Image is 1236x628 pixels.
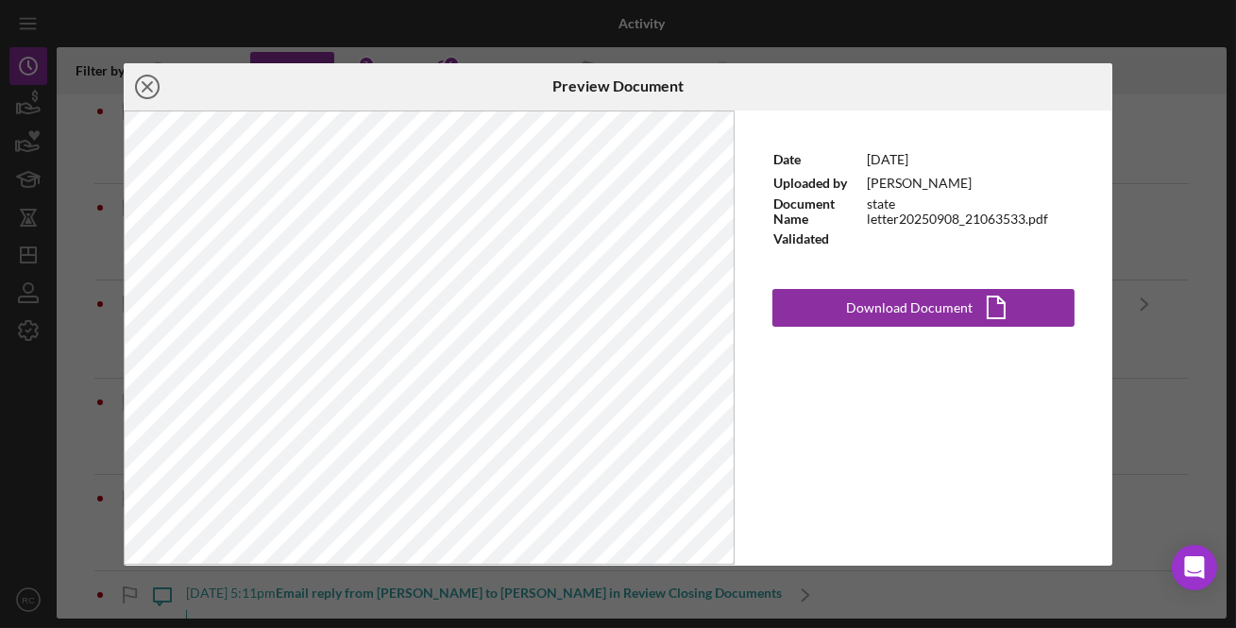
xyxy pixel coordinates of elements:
[773,175,847,191] b: Uploaded by
[1172,545,1217,590] div: Open Intercom Messenger
[773,151,801,167] b: Date
[866,195,1075,228] td: state letter20250908_21063533.pdf
[773,195,835,227] b: Document Name
[866,172,1075,195] td: [PERSON_NAME]
[773,230,829,246] b: Validated
[846,289,973,327] div: Download Document
[866,148,1075,172] td: [DATE]
[772,289,1075,327] button: Download Document
[552,77,684,94] h6: Preview Document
